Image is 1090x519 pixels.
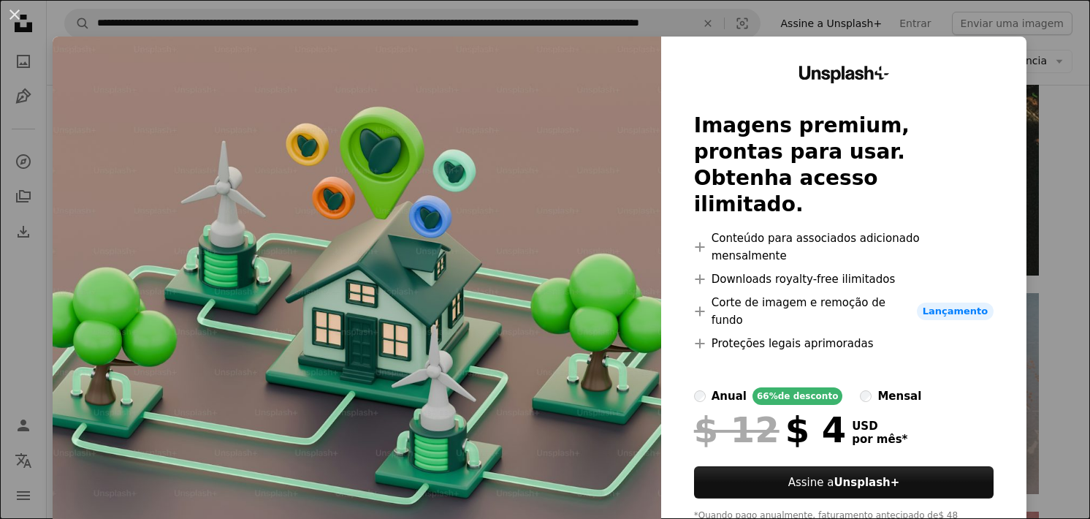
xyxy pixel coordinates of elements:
[852,433,907,446] span: por mês *
[694,411,846,449] div: $ 4
[712,387,747,405] div: anual
[694,411,780,449] span: $ 12
[752,387,842,405] div: 66% de desconto
[694,390,706,402] input: anual66%de desconto
[694,230,994,265] li: Conteúdo para associados adicionado mensalmente
[917,303,994,320] span: Lançamento
[852,420,907,433] span: USD
[694,466,994,499] button: Assine aUnsplash+
[694,113,994,218] h2: Imagens premium, prontas para usar. Obtenha acesso ilimitado.
[694,335,994,352] li: Proteções legais aprimoradas
[694,270,994,288] li: Downloads royalty-free ilimitados
[860,390,872,402] input: mensal
[834,476,899,489] strong: Unsplash+
[694,294,994,329] li: Corte de imagem e remoção de fundo
[877,387,921,405] div: mensal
